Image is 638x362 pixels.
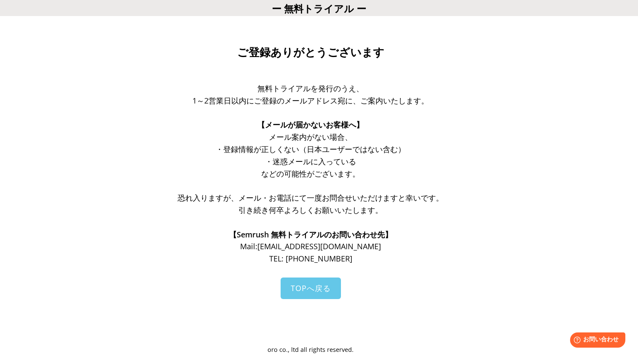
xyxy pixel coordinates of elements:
[229,229,392,240] span: 【Semrush 無料トライアルのお問い合わせ先】
[272,2,366,15] span: ー 無料トライアル ー
[291,283,331,293] span: TOPへ戻る
[238,205,383,215] span: 引き続き何卒よろしくお願いいたします。
[281,278,341,299] a: TOPへ戻る
[563,329,629,353] iframe: Help widget launcher
[269,132,352,142] span: メール案内がない場合、
[257,120,364,130] span: 【メールが届かないお客様へ】
[257,83,364,93] span: 無料トライアルを発行のうえ、
[240,241,381,251] span: Mail: [EMAIL_ADDRESS][DOMAIN_NAME]
[265,156,356,166] span: ・迷惑メールに入っている
[192,95,429,106] span: 1～2営業日以内にご登録のメールアドレス宛に、ご案内いたします。
[216,144,406,154] span: ・登録情報が正しくない（日本ユーザーではない含む）
[237,46,384,59] span: ご登録ありがとうございます
[268,346,354,354] span: oro co., ltd all rights reserved.
[178,193,443,203] span: 恐れ入りますが、メール・お電話にて一度お問合せいただけますと幸いです。
[261,169,360,179] span: などの可能性がございます。
[269,253,352,264] span: TEL: [PHONE_NUMBER]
